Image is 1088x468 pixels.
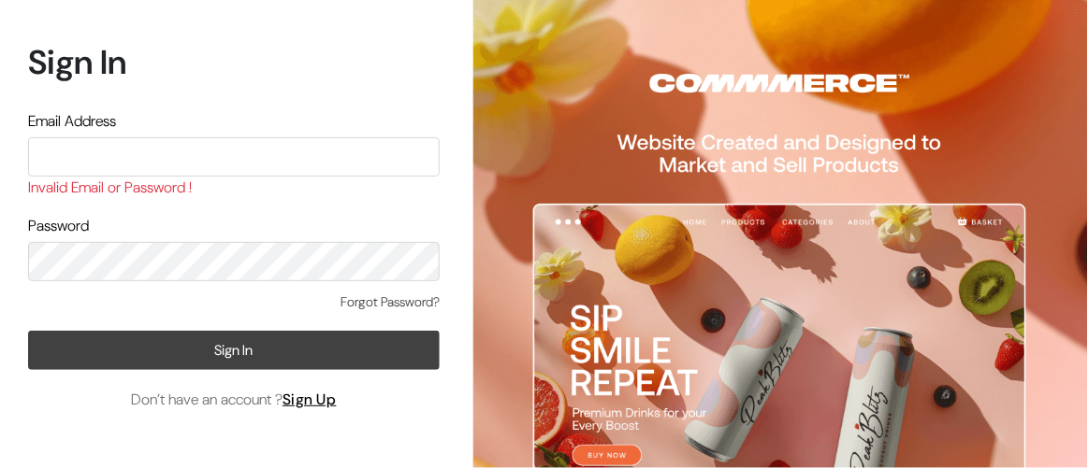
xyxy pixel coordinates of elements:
button: Sign In [28,331,440,370]
a: Sign Up [283,390,337,409]
a: Forgot Password? [341,292,440,312]
h1: Sign In [28,42,440,82]
label: Invalid Email or Password ! [28,177,192,199]
span: Don’t have an account ? [131,389,337,411]
label: Email Address [28,110,116,133]
label: Password [28,215,89,237]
